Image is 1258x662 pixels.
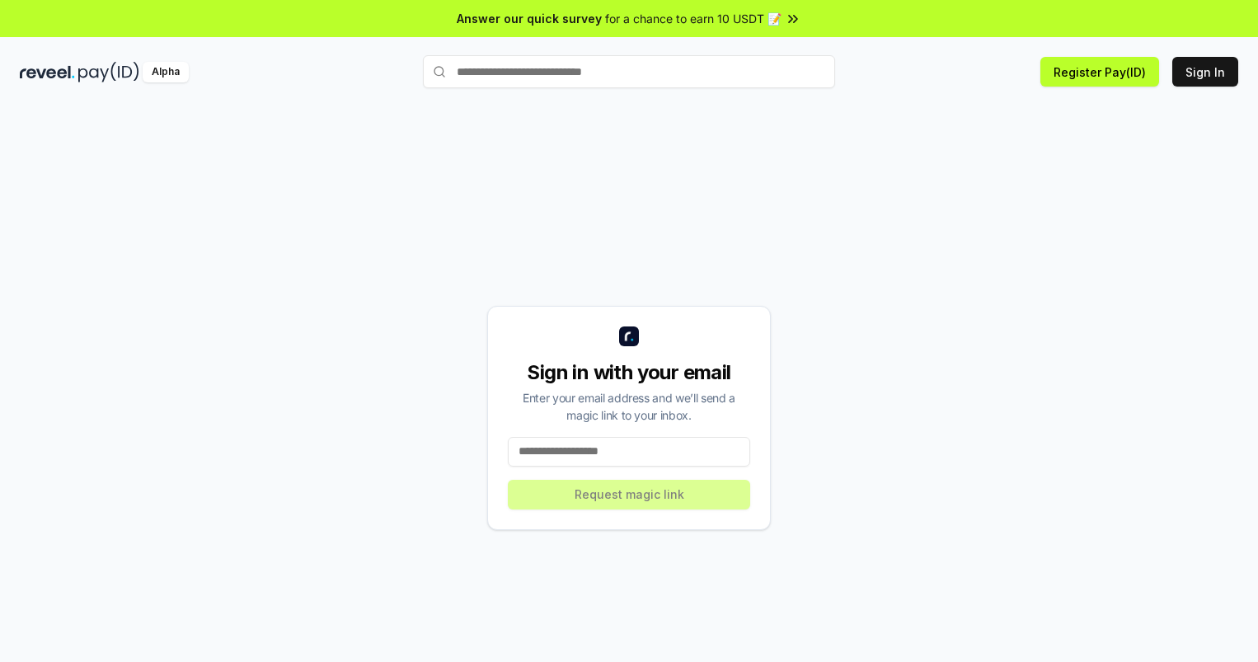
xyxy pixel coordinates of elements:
div: Sign in with your email [508,359,750,386]
button: Register Pay(ID) [1040,57,1159,87]
span: for a chance to earn 10 USDT 📝 [605,10,782,27]
img: logo_small [619,326,639,346]
div: Enter your email address and we’ll send a magic link to your inbox. [508,389,750,424]
span: Answer our quick survey [457,10,602,27]
img: pay_id [78,62,139,82]
div: Alpha [143,62,189,82]
img: reveel_dark [20,62,75,82]
button: Sign In [1172,57,1238,87]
